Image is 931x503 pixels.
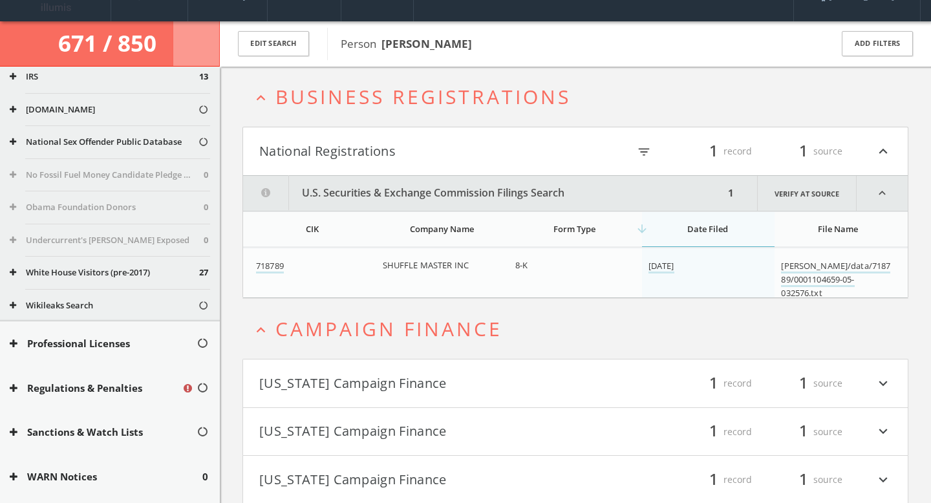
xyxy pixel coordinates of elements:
[10,234,204,247] button: Undercurrent's [PERSON_NAME] Exposed
[252,318,908,339] button: expand_lessCampaign Finance
[793,140,813,162] span: 1
[383,259,469,271] span: SHUFFLE MASTER INC
[765,372,842,394] div: source
[674,469,752,491] div: record
[199,70,208,83] span: 13
[204,234,208,247] span: 0
[636,222,648,235] i: arrow_downward
[383,223,502,235] div: Company Name
[10,201,204,214] button: Obama Foundation Donors
[515,259,528,271] span: 8-K
[10,469,202,484] button: WARN Notices
[875,421,892,443] i: expand_more
[674,421,752,443] div: record
[243,248,908,297] div: grid
[515,223,634,235] div: Form Type
[842,31,913,56] button: Add Filters
[703,140,723,162] span: 1
[875,372,892,394] i: expand_more
[10,336,197,351] button: Professional Licenses
[259,372,575,394] button: [US_STATE] Campaign Finance
[10,299,198,312] button: Wikileaks Search
[10,266,199,279] button: White House Visitors (pre-2017)
[275,316,502,342] span: Campaign Finance
[674,372,752,394] div: record
[793,420,813,443] span: 1
[204,201,208,214] span: 0
[703,420,723,443] span: 1
[252,86,908,107] button: expand_lessBusiness Registrations
[10,103,198,116] button: [DOMAIN_NAME]
[256,223,369,235] div: CIK
[381,36,472,51] b: [PERSON_NAME]
[637,145,651,159] i: filter_list
[10,136,198,149] button: National Sex Offender Public Database
[765,421,842,443] div: source
[793,468,813,491] span: 1
[252,321,270,339] i: expand_less
[259,421,575,443] button: [US_STATE] Campaign Finance
[202,469,208,484] span: 0
[648,260,674,273] a: [DATE]
[875,469,892,491] i: expand_more
[275,83,571,110] span: Business Registrations
[243,176,724,211] button: U.S. Securities & Exchange Commission Filings Search
[341,36,472,51] span: Person
[724,176,738,211] div: 1
[10,70,199,83] button: IRS
[703,468,723,491] span: 1
[199,266,208,279] span: 27
[259,140,575,162] button: National Registrations
[857,176,908,211] i: expand_less
[875,140,892,162] i: expand_less
[765,140,842,162] div: source
[781,260,890,301] a: [PERSON_NAME]/data/718789/0001104659-05-032576.txt
[648,223,767,235] div: Date Filed
[781,223,895,235] div: File Name
[256,260,284,273] a: 718789
[252,89,270,107] i: expand_less
[765,469,842,491] div: source
[238,31,309,56] button: Edit Search
[674,140,752,162] div: record
[10,169,204,182] button: No Fossil Fuel Money Candidate Pledge Companies
[10,425,197,440] button: Sanctions & Watch Lists
[757,176,857,211] a: Verify at source
[793,372,813,394] span: 1
[58,28,162,58] span: 671 / 850
[10,381,182,396] button: Regulations & Penalties
[259,469,575,491] button: [US_STATE] Campaign Finance
[703,372,723,394] span: 1
[204,169,208,182] span: 0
